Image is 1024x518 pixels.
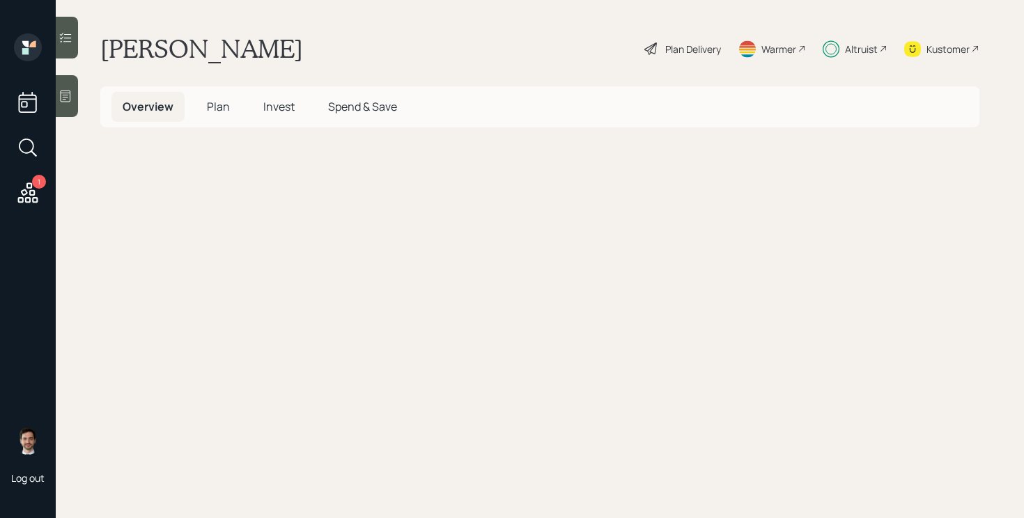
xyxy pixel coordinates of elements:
[100,33,303,64] h1: [PERSON_NAME]
[263,99,295,114] span: Invest
[328,99,397,114] span: Spend & Save
[207,99,230,114] span: Plan
[11,471,45,485] div: Log out
[926,42,970,56] div: Kustomer
[665,42,721,56] div: Plan Delivery
[845,42,878,56] div: Altruist
[14,427,42,455] img: jonah-coleman-headshot.png
[32,175,46,189] div: 1
[761,42,796,56] div: Warmer
[123,99,173,114] span: Overview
